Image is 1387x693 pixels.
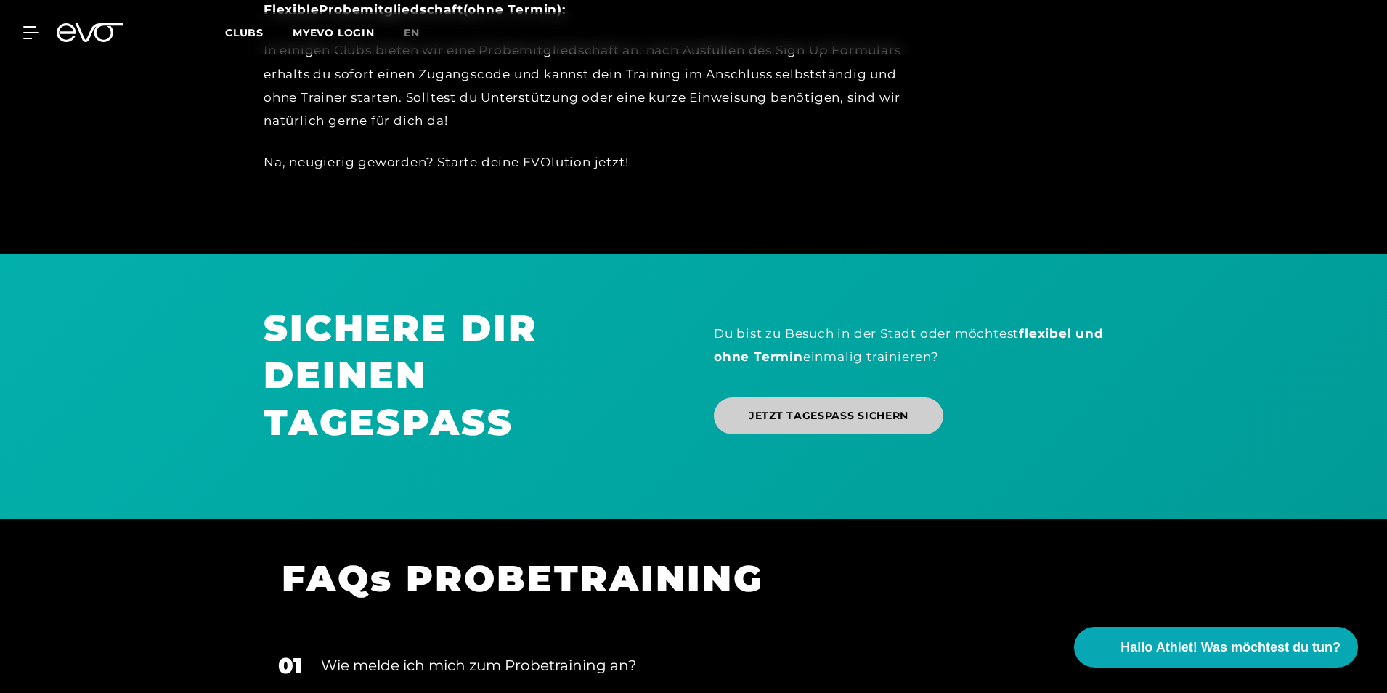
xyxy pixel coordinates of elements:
[404,25,437,41] a: en
[264,304,673,446] h1: SICHERE DIR DEINEN TAGESPASS
[714,322,1123,369] div: Du bist zu Besuch in der Stadt oder möchtest einmalig trainieren?
[321,654,1082,676] div: Wie melde ich mich zum Probetraining an?
[1120,638,1341,657] span: Hallo Athlet! Was möchtest du tun?
[264,38,917,132] div: In einigen Clubs bieten wir eine Probemitgliedschaft an: nach Ausfüllen des Sign Up Formulars erh...
[1074,627,1358,668] button: Hallo Athlet! Was möchtest du tun?
[282,555,1087,602] h1: FAQs PROBETRAINING
[714,397,943,434] a: JETZT TAGESPASS SICHERN
[264,150,917,174] div: Na, neugierig geworden? Starte deine EVOlution jetzt!
[278,649,303,682] div: 01
[225,25,293,39] a: Clubs
[225,26,264,39] span: Clubs
[293,26,375,39] a: MYEVO LOGIN
[404,26,420,39] span: en
[749,408,908,423] span: JETZT TAGESPASS SICHERN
